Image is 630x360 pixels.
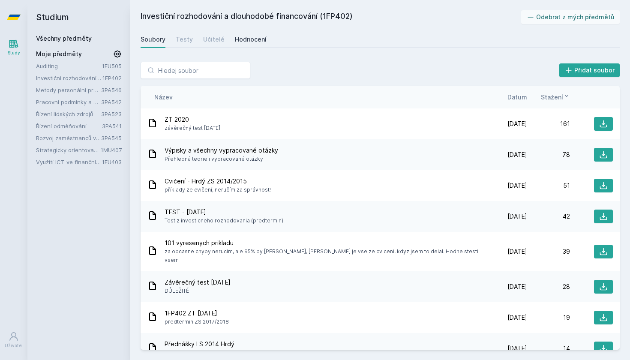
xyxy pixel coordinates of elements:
[8,50,20,56] div: Study
[507,212,527,221] span: [DATE]
[527,150,570,159] div: 78
[507,344,527,353] span: [DATE]
[507,181,527,190] span: [DATE]
[2,327,26,353] a: Uživatel
[559,63,620,77] button: Přidat soubor
[541,93,570,102] button: Stažení
[527,181,570,190] div: 51
[36,146,101,154] a: Strategicky orientované manažerské účetnictví
[101,87,122,93] a: 3PA546
[36,110,101,118] a: Řízení lidských zdrojů
[507,282,527,291] span: [DATE]
[527,247,570,256] div: 39
[101,111,122,117] a: 3PA523
[102,63,122,69] a: 1FU505
[203,35,225,44] div: Učitelé
[165,124,220,132] span: závěrečný test [DATE]
[165,177,271,186] span: Cvičení - Hrdý ZS 2014/2015
[165,115,220,124] span: ZT 2020
[102,123,122,129] a: 3PA541
[36,86,101,94] a: Metody personální práce
[101,135,122,141] a: 3PA545
[165,278,231,287] span: Závěrečný test [DATE]
[36,158,102,166] a: Využití ICT ve finančním účetnictví
[165,318,229,326] span: predtermin ZS 2017/2018
[36,62,102,70] a: Auditing
[36,98,101,106] a: Pracovní podmínky a pracovní vztahy
[527,120,570,128] div: 161
[507,313,527,322] span: [DATE]
[102,159,122,165] a: 1FU403
[141,31,165,48] a: Soubory
[36,134,101,142] a: Rozvoj zaměstnanců v organizaci
[2,34,26,60] a: Study
[165,186,271,194] span: příklady ze cvičení, neručím za správnost!
[165,146,278,155] span: Výpisky a všechny vypracované otázky
[101,99,122,105] a: 3PA542
[203,31,225,48] a: Učitelé
[507,150,527,159] span: [DATE]
[36,35,92,42] a: Všechny předměty
[176,35,193,44] div: Testy
[507,120,527,128] span: [DATE]
[102,75,122,81] a: 1FP402
[36,50,82,58] span: Moje předměty
[141,10,521,24] h2: Investiční rozhodování a dlouhodobé financování (1FP402)
[36,74,102,82] a: Investiční rozhodování a dlouhodobé financování
[176,31,193,48] a: Testy
[141,35,165,44] div: Soubory
[527,212,570,221] div: 42
[165,348,288,357] span: Přepsané slajdy + komentář od [PERSON_NAME]
[165,155,278,163] span: Přehledná teorie i vypracované otázky
[541,93,563,102] span: Stažení
[165,340,288,348] span: Přednášky LS 2014 Hrdý
[165,287,231,295] span: DŮLEŽITÉ
[165,208,283,216] span: TEST - [DATE]
[527,344,570,353] div: 14
[101,147,122,153] a: 1MU407
[527,313,570,322] div: 19
[235,35,267,44] div: Hodnocení
[235,31,267,48] a: Hodnocení
[154,93,173,102] button: Název
[507,247,527,256] span: [DATE]
[165,216,283,225] span: Test z investicneho rozhodovania (predtermin)
[527,282,570,291] div: 28
[141,62,250,79] input: Hledej soubor
[521,10,620,24] button: Odebrat z mých předmětů
[165,239,481,247] span: 101 vyresenych prikladu
[507,93,527,102] button: Datum
[165,247,481,264] span: za obcasne chyby nerucim, ale 95% by [PERSON_NAME], [PERSON_NAME] je vse ze cviceni, kdyz jsem to...
[5,342,23,349] div: Uživatel
[36,122,102,130] a: Řízení odměňování
[165,309,229,318] span: 1FP402 ZT [DATE]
